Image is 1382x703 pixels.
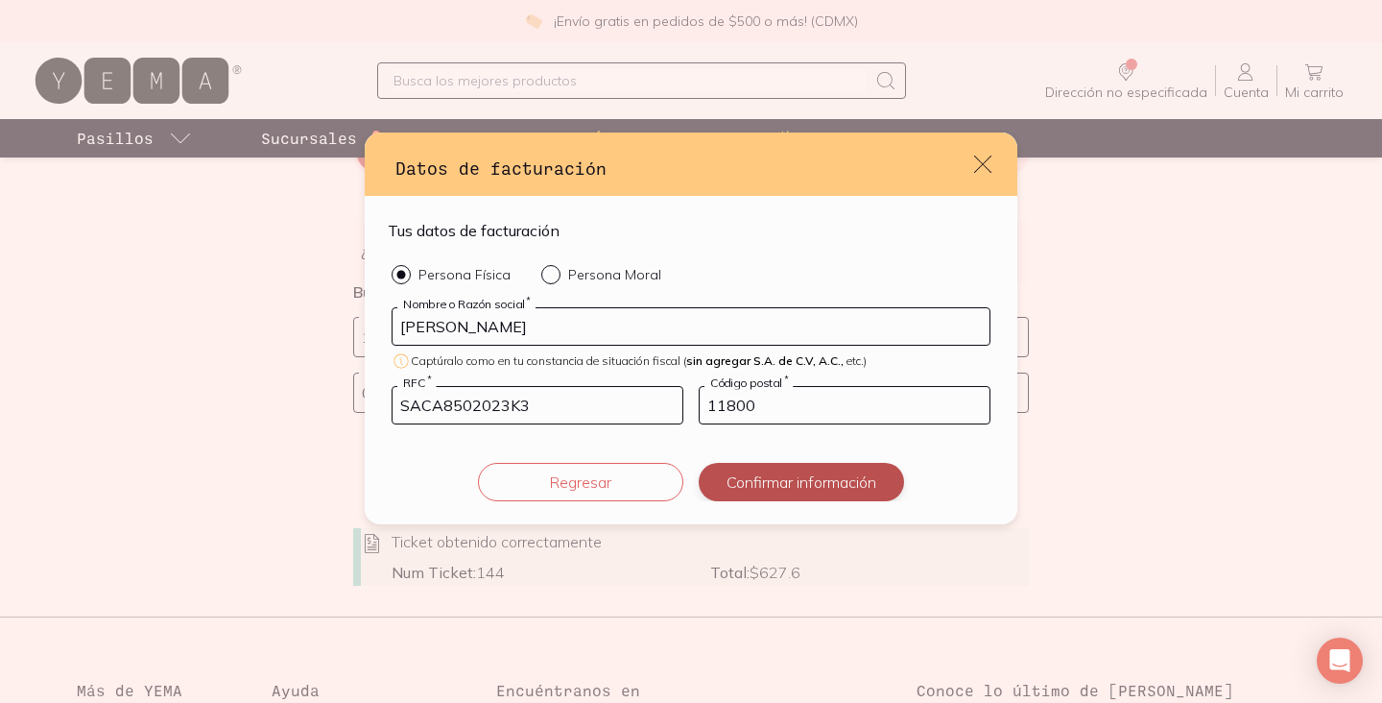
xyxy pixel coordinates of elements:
[418,266,511,283] p: Persona Física
[478,463,683,501] button: Regresar
[1317,638,1363,684] div: Open Intercom Messenger
[397,297,536,311] label: Nombre o Razón social
[411,353,867,368] span: Captúralo como en tu constancia de situación fiscal ( etc.)
[395,156,971,181] h3: Datos de facturación
[704,376,793,390] label: Código postal
[388,219,560,242] h4: Tus datos de facturación
[365,133,1017,524] div: default
[397,376,437,390] label: RFC
[568,266,661,283] p: Persona Moral
[699,463,904,501] button: Confirmar información
[686,353,844,368] span: sin agregar S.A. de C.V, A.C.,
